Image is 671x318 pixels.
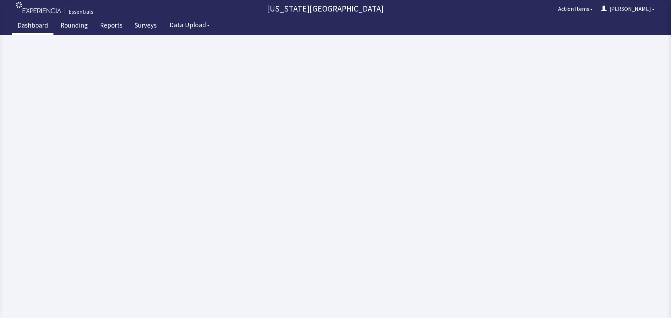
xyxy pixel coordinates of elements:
[16,2,61,13] img: experiencia_logo.png
[95,17,128,35] a: Reports
[129,17,162,35] a: Surveys
[12,17,53,35] a: Dashboard
[554,2,597,16] button: Action Items
[597,2,659,16] button: [PERSON_NAME]
[68,7,93,16] div: Essentials
[165,19,214,31] button: Data Upload
[97,3,554,14] p: [US_STATE][GEOGRAPHIC_DATA]
[55,17,93,35] a: Rounding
